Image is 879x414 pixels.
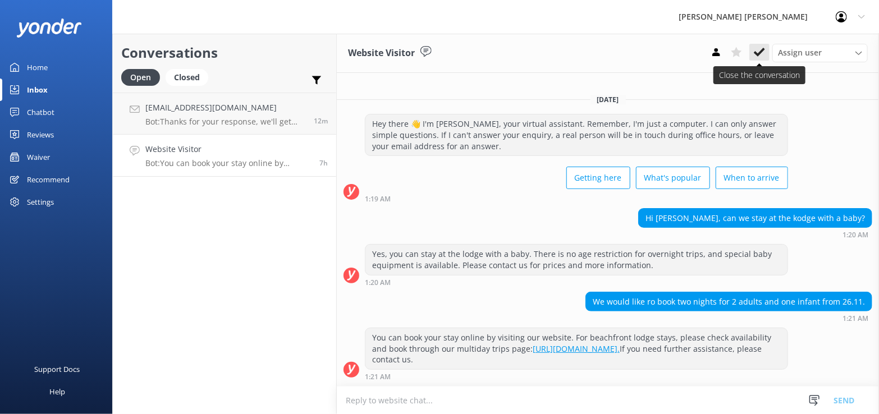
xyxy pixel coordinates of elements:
button: When to arrive [716,167,788,189]
div: Assign User [772,44,868,62]
div: 01:21am 11-Aug-2025 (UTC +12:00) Pacific/Auckland [365,372,788,380]
h2: Conversations [121,42,328,63]
p: Bot: You can book your stay online by visiting our website. For beachfront lodge stays, please ch... [145,158,311,168]
div: 01:21am 11-Aug-2025 (UTC +12:00) Pacific/Auckland [585,314,872,322]
strong: 1:20 AM [843,232,868,238]
a: [EMAIL_ADDRESS][DOMAIN_NAME]Bot:Thanks for your response, we'll get back to you as soon as we can... [113,93,336,135]
strong: 1:21 AM [365,374,391,380]
div: Settings [27,191,54,213]
a: Website VisitorBot:You can book your stay online by visiting our website. For beachfront lodge st... [113,135,336,177]
h4: Website Visitor [145,143,311,155]
div: Hey there 👋 I'm [PERSON_NAME], your virtual assistant. Remember, I'm just a computer. I can only ... [365,114,788,155]
div: Recommend [27,168,70,191]
div: Chatbot [27,101,54,123]
img: yonder-white-logo.png [17,19,81,37]
div: Home [27,56,48,79]
strong: 1:21 AM [843,315,868,322]
div: Reviews [27,123,54,146]
div: 01:20am 11-Aug-2025 (UTC +12:00) Pacific/Auckland [638,231,872,238]
h4: [EMAIL_ADDRESS][DOMAIN_NAME] [145,102,305,114]
strong: 1:19 AM [365,196,391,203]
div: Inbox [27,79,48,101]
button: What's popular [636,167,710,189]
div: Hi [PERSON_NAME], can we stay at the kodge with a baby? [639,209,872,228]
span: 01:21am 11-Aug-2025 (UTC +12:00) Pacific/Auckland [319,158,328,168]
div: 01:19am 11-Aug-2025 (UTC +12:00) Pacific/Auckland [365,195,788,203]
div: You can book your stay online by visiting our website. For beachfront lodge stays, please check a... [365,328,788,369]
a: [URL][DOMAIN_NAME]. [533,343,620,354]
p: Bot: Thanks for your response, we'll get back to you as soon as we can during opening hours. [145,117,305,127]
div: Open [121,69,160,86]
strong: 1:20 AM [365,279,391,286]
span: 08:16am 11-Aug-2025 (UTC +12:00) Pacific/Auckland [314,116,328,126]
span: Assign user [778,47,822,59]
button: Getting here [566,167,630,189]
div: Waiver [27,146,50,168]
span: [DATE] [590,95,626,104]
h3: Website Visitor [348,46,415,61]
div: Support Docs [35,358,80,380]
div: We would like ro book two nights for 2 adults and one infant from 26.11. [586,292,872,311]
div: 01:20am 11-Aug-2025 (UTC +12:00) Pacific/Auckland [365,278,788,286]
div: Closed [166,69,208,86]
div: Yes, you can stay at the lodge with a baby. There is no age restriction for overnight trips, and ... [365,245,788,274]
div: Help [49,380,65,403]
a: Open [121,71,166,83]
a: Closed [166,71,214,83]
